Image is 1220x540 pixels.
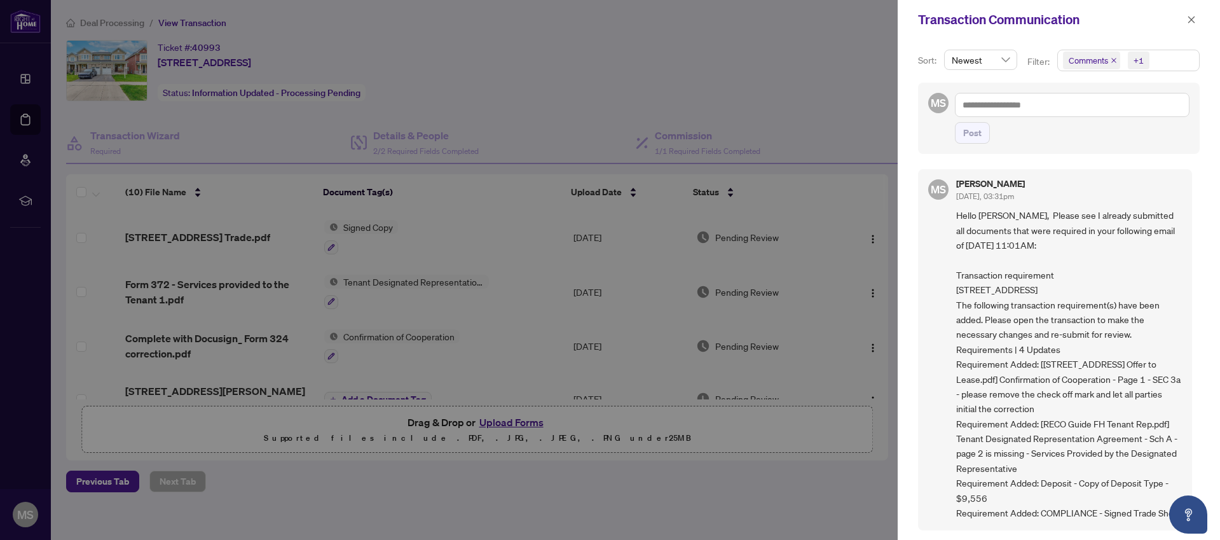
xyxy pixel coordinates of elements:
[952,50,1010,69] span: Newest
[918,53,939,67] p: Sort:
[956,179,1025,188] h5: [PERSON_NAME]
[918,10,1183,29] div: Transaction Communication
[956,208,1182,520] span: Hello [PERSON_NAME], Please see I already submitted all documents that were required in your foll...
[955,122,990,144] button: Post
[956,191,1014,201] span: [DATE], 03:31pm
[1169,495,1207,534] button: Open asap
[1134,54,1144,67] div: +1
[1111,57,1117,64] span: close
[1027,55,1052,69] p: Filter:
[1063,52,1120,69] span: Comments
[931,95,946,111] span: MS
[1069,54,1108,67] span: Comments
[1187,15,1196,24] span: close
[931,181,946,198] span: MS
